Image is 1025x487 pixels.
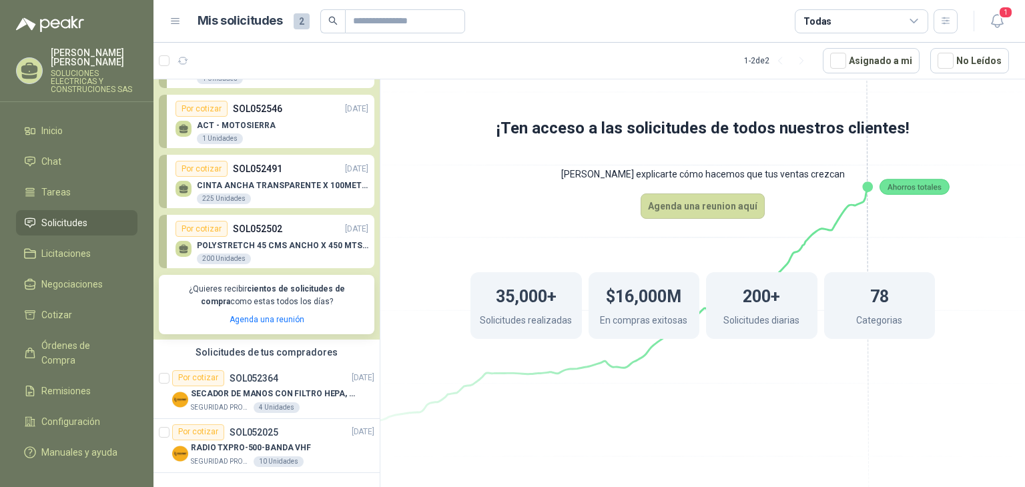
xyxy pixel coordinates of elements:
div: Por cotizar [172,424,224,440]
p: [DATE] [345,223,368,235]
p: SOL052491 [233,161,282,176]
img: Company Logo [172,446,188,462]
h1: $16,000M [606,280,681,310]
span: Licitaciones [41,246,91,261]
span: 1 [998,6,1013,19]
h1: Mis solicitudes [198,11,283,31]
p: [DATE] [345,103,368,115]
b: cientos de solicitudes de compra [201,284,345,306]
p: [DATE] [352,372,374,384]
p: Solicitudes diarias [723,313,799,331]
button: Asignado a mi [823,48,920,73]
div: Por cotizarSOL052559[DATE] UPS 3000 VA /2400 W VOLTAJE DE ENTRADA / SALIDA 12V ON LINE1 UnidadesP... [153,13,380,340]
span: Configuración [41,414,100,429]
a: Agenda una reunión [230,315,304,324]
p: POLYSTRETCH 45 CMS ANCHO X 450 MTS LONG [197,241,368,250]
button: No Leídos [930,48,1009,73]
a: Tareas [16,179,137,205]
a: Por cotizarSOL052502[DATE] POLYSTRETCH 45 CMS ANCHO X 450 MTS LONG200 Unidades [159,215,374,268]
div: Por cotizar [176,101,228,117]
a: Cotizar [16,302,137,328]
a: Por cotizarSOL052491[DATE] CINTA ANCHA TRANSPARENTE X 100METROS225 Unidades [159,155,374,208]
div: Por cotizar [176,161,228,177]
span: 2 [294,13,310,29]
div: 10 Unidades [254,456,304,467]
a: Licitaciones [16,241,137,266]
p: Categorias [856,313,902,331]
p: RADIO TXPRO-500-BANDA VHF [191,442,311,454]
a: Configuración [16,409,137,434]
p: ¿Quieres recibir como estas todos los días? [167,283,366,308]
p: ACT - MOTOSIERRA [197,121,276,130]
div: 1 Unidades [197,133,243,144]
a: Por cotizarSOL052364[DATE] Company LogoSECADOR DE MANOS CON FILTRO HEPA, SECADO RAPIDOSEGURIDAD P... [153,365,380,419]
p: [DATE] [345,163,368,175]
span: Cotizar [41,308,72,322]
span: Remisiones [41,384,91,398]
div: Por cotizar [172,370,224,386]
div: 1 - 2 de 2 [744,50,812,71]
h1: 78 [870,280,889,310]
div: Todas [803,14,831,29]
a: Chat [16,149,137,174]
div: Solicitudes de tus compradores [153,340,380,365]
span: Solicitudes [41,215,87,230]
p: En compras exitosas [600,313,687,331]
span: Chat [41,154,61,169]
p: SOL052025 [230,428,278,437]
span: search [328,16,338,25]
button: Agenda una reunion aquí [641,193,765,219]
span: Órdenes de Compra [41,338,125,368]
a: Por cotizarSOL052025[DATE] Company LogoRADIO TXPRO-500-BANDA VHFSEGURIDAD PROVISER LTDA10 Unidades [153,419,380,473]
span: Negociaciones [41,277,103,292]
a: Solicitudes [16,210,137,235]
a: Por cotizarSOL052546[DATE] ACT - MOTOSIERRA1 Unidades [159,95,374,148]
img: Company Logo [172,392,188,408]
p: CINTA ANCHA TRANSPARENTE X 100METROS [197,181,368,190]
span: Tareas [41,185,71,199]
div: 225 Unidades [197,193,251,204]
p: [DATE] [352,426,374,438]
a: Manuales y ayuda [16,440,137,465]
span: Manuales y ayuda [41,445,117,460]
div: 4 Unidades [254,402,300,413]
p: SOLUCIONES ELECTRICAS Y CONSTRUCIONES SAS [51,69,137,93]
p: SOL052502 [233,221,282,236]
p: SEGURIDAD PROVISER LTDA [191,402,251,413]
div: Por cotizar [176,221,228,237]
p: [PERSON_NAME] [PERSON_NAME] [51,48,137,67]
p: SOL052546 [233,101,282,116]
a: Negociaciones [16,272,137,297]
p: SEGURIDAD PROVISER LTDA [191,456,251,467]
h1: 200+ [743,280,780,310]
div: 200 Unidades [197,254,251,264]
span: Inicio [41,123,63,138]
a: Órdenes de Compra [16,333,137,373]
a: Remisiones [16,378,137,404]
button: 1 [985,9,1009,33]
h1: 35,000+ [496,280,557,310]
p: Solicitudes realizadas [480,313,572,331]
a: Inicio [16,118,137,143]
p: SOL052364 [230,374,278,383]
p: SECADOR DE MANOS CON FILTRO HEPA, SECADO RAPIDO [191,388,357,400]
img: Logo peakr [16,16,84,32]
